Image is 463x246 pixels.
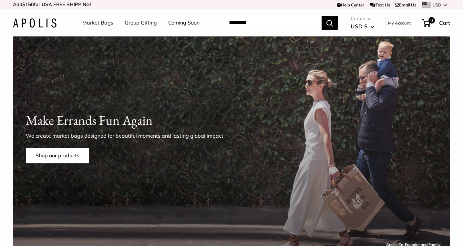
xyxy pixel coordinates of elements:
p: We create market bags designed for beautiful moments and lasting global impact. [26,132,236,140]
span: Cart [439,19,450,26]
a: Help Center [337,2,364,7]
span: $150 [22,1,34,7]
span: USD [433,2,441,7]
a: Market Bags [82,18,113,28]
span: 0 [428,17,435,24]
a: 0 Cart [422,18,450,28]
input: Search... [224,16,322,30]
button: USD $ [351,21,374,32]
a: My Account [388,19,411,27]
img: Apolis [13,18,57,28]
a: Email Us [395,2,416,7]
iframe: Sign Up via Text for Offers [5,221,69,241]
h1: Make Errands Fun Again [26,111,437,130]
a: Text Us [370,2,390,7]
span: USD $ [351,23,367,30]
a: Coming Soon [168,18,200,28]
span: Currency [351,14,374,23]
button: Search [322,16,338,30]
a: Group Gifting [125,18,157,28]
a: Shop our products [26,148,89,163]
